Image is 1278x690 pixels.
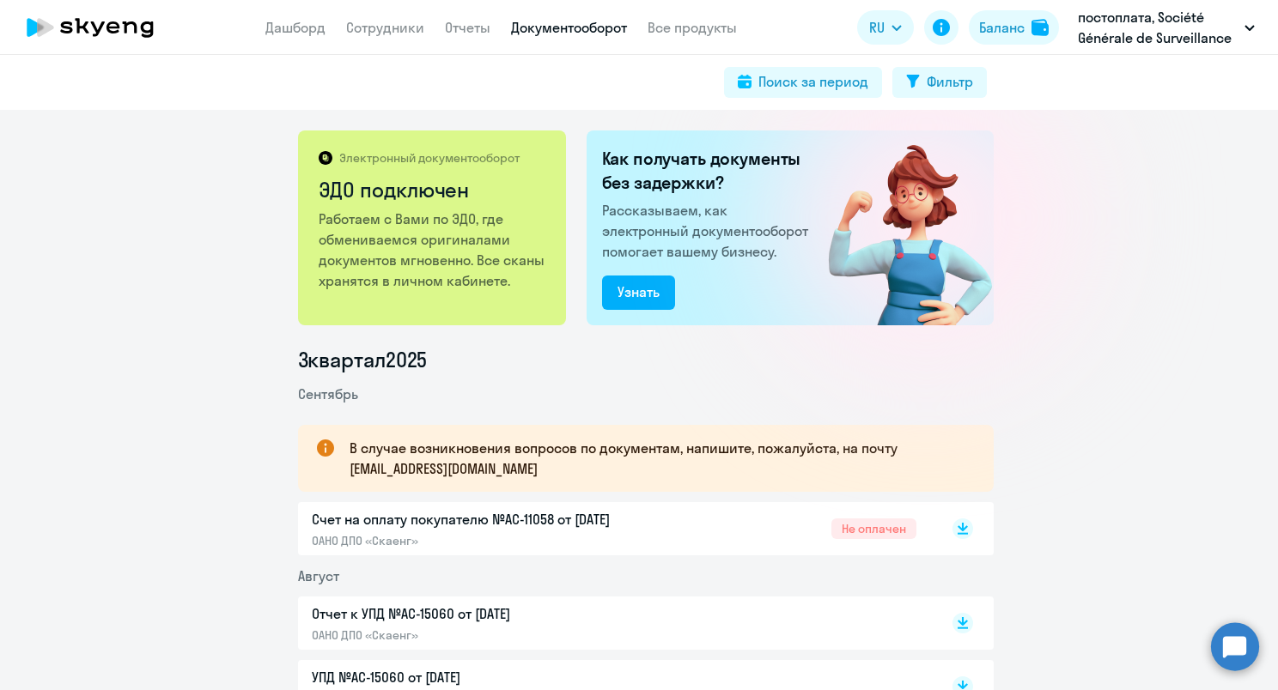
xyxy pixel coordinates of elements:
[602,147,815,195] h2: Как получать документы без задержки?
[298,385,358,402] span: Сентябрь
[800,130,994,325] img: connected
[869,17,885,38] span: RU
[831,518,916,539] span: Не оплачен
[1078,7,1238,48] p: постоплата, Société Générale de Surveillance (SGS Rus)/СЖС Россия
[298,346,994,373] li: 3 квартал 2025
[265,19,326,36] a: Дашборд
[312,627,672,643] p: ОАНО ДПО «Скаенг»
[724,67,882,98] button: Поиск за период
[319,176,548,203] h2: ЭДО подключен
[319,209,548,291] p: Работаем с Вами по ЭДО, где обмениваемся оригиналами документов мгновенно. Все сканы хранятся в л...
[648,19,737,36] a: Все продукты
[892,67,987,98] button: Фильтр
[346,19,424,36] a: Сотрудники
[602,200,815,262] p: Рассказываем, как электронный документооборот помогает вашему бизнесу.
[312,603,672,624] p: Отчет к УПД №AC-15060 от [DATE]
[312,509,672,530] p: Счет на оплату покупателю №AC-11058 от [DATE]
[298,567,339,584] span: Август
[602,275,675,310] button: Узнать
[758,71,868,92] div: Поиск за период
[857,10,914,45] button: RU
[312,667,672,687] p: УПД №AC-15060 от [DATE]
[1032,19,1049,36] img: balance
[339,150,520,166] p: Электронный документооборот
[445,19,490,36] a: Отчеты
[927,71,973,92] div: Фильтр
[1069,7,1263,48] button: постоплата, Société Générale de Surveillance (SGS Rus)/СЖС Россия
[350,438,963,479] p: В случае возникновения вопросов по документам, напишите, пожалуйста, на почту [EMAIL_ADDRESS][DOM...
[312,533,672,548] p: ОАНО ДПО «Скаенг»
[979,17,1025,38] div: Баланс
[618,281,660,302] div: Узнать
[312,509,916,548] a: Счет на оплату покупателю №AC-11058 от [DATE]ОАНО ДПО «Скаенг»Не оплачен
[511,19,627,36] a: Документооборот
[312,603,916,643] a: Отчет к УПД №AC-15060 от [DATE]ОАНО ДПО «Скаенг»
[969,10,1059,45] button: Балансbalance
